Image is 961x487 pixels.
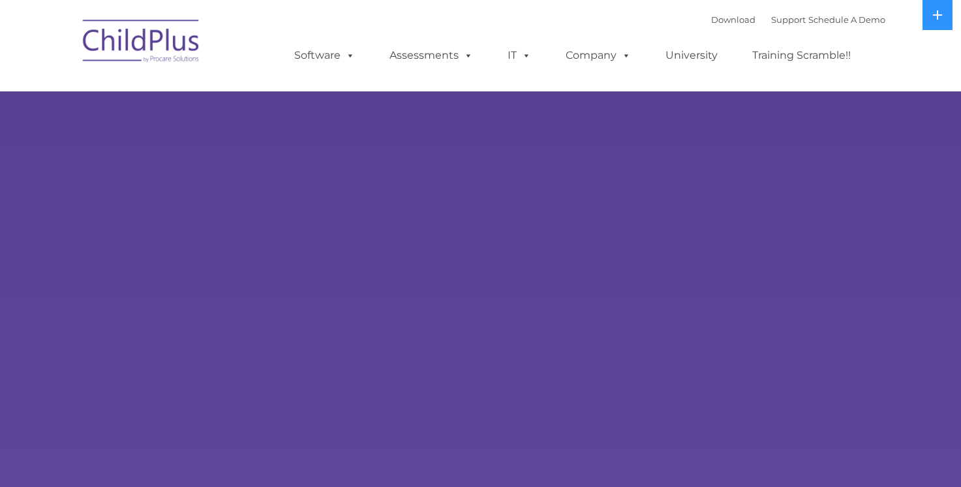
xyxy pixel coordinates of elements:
[652,42,731,69] a: University
[711,14,755,25] a: Download
[495,42,544,69] a: IT
[808,14,885,25] a: Schedule A Demo
[739,42,864,69] a: Training Scramble!!
[711,14,885,25] font: |
[281,42,368,69] a: Software
[76,10,207,76] img: ChildPlus by Procare Solutions
[376,42,486,69] a: Assessments
[553,42,644,69] a: Company
[771,14,806,25] a: Support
